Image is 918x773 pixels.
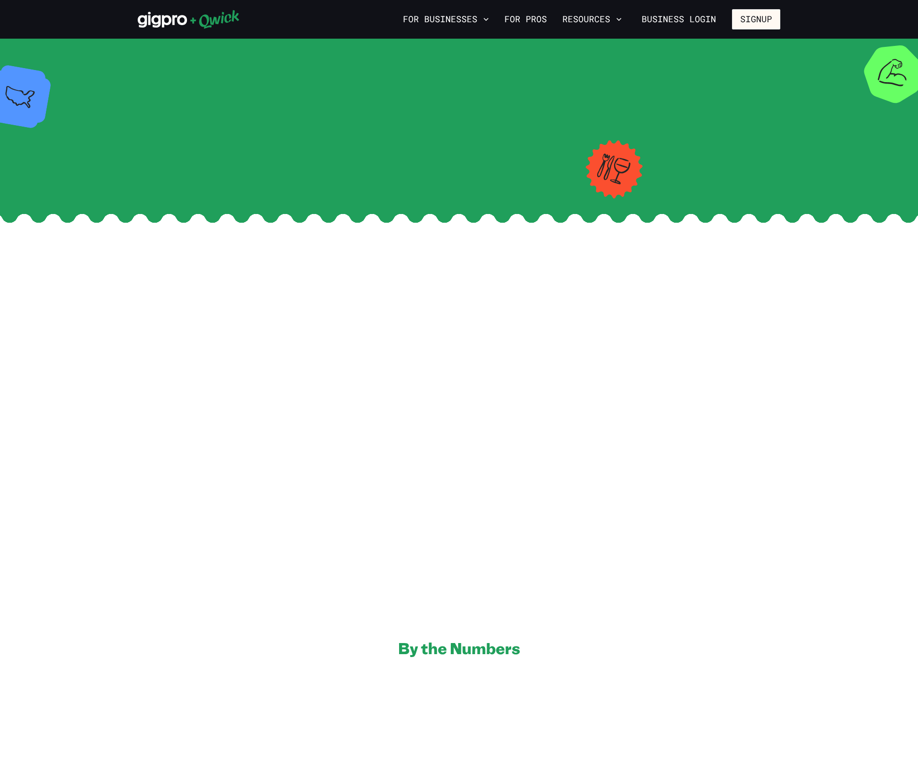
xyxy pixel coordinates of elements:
[398,638,520,658] h2: By the Numbers
[633,9,724,29] a: Business Login
[732,9,780,29] button: Signup
[501,11,551,28] a: For Pros
[399,11,493,28] button: For Businesses
[559,11,626,28] button: Resources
